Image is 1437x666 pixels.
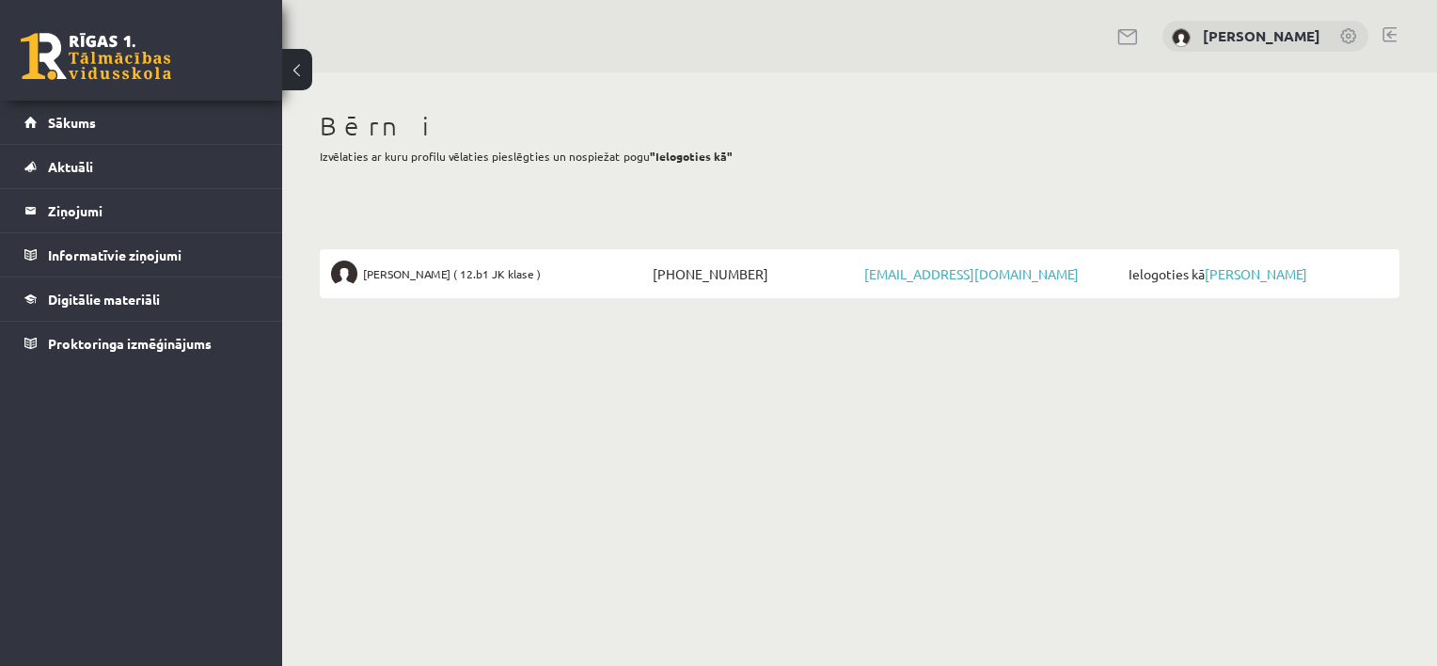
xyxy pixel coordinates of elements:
legend: Informatīvie ziņojumi [48,233,259,277]
span: Ielogoties kā [1124,261,1388,287]
span: Aktuāli [48,158,93,175]
span: [PHONE_NUMBER] [648,261,860,287]
b: "Ielogoties kā" [650,149,733,164]
span: [PERSON_NAME] ( 12.b1 JK klase ) [363,261,541,287]
a: Rīgas 1. Tālmācības vidusskola [21,33,171,80]
a: Sākums [24,101,259,144]
a: Digitālie materiāli [24,277,259,321]
a: Informatīvie ziņojumi [24,233,259,277]
a: Proktoringa izmēģinājums [24,322,259,365]
p: Izvēlaties ar kuru profilu vēlaties pieslēgties un nospiežat pogu [320,148,1399,165]
span: Proktoringa izmēģinājums [48,335,212,352]
img: Skaidrīte Deksne [1172,28,1191,47]
span: Digitālie materiāli [48,291,160,308]
a: [EMAIL_ADDRESS][DOMAIN_NAME] [864,265,1079,282]
a: [PERSON_NAME] [1203,26,1320,45]
a: [PERSON_NAME] [1205,265,1307,282]
a: Aktuāli [24,145,259,188]
h1: Bērni [320,110,1399,142]
legend: Ziņojumi [48,189,259,232]
a: Ziņojumi [24,189,259,232]
img: Robijs Cabuls [331,261,357,287]
span: Sākums [48,114,96,131]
